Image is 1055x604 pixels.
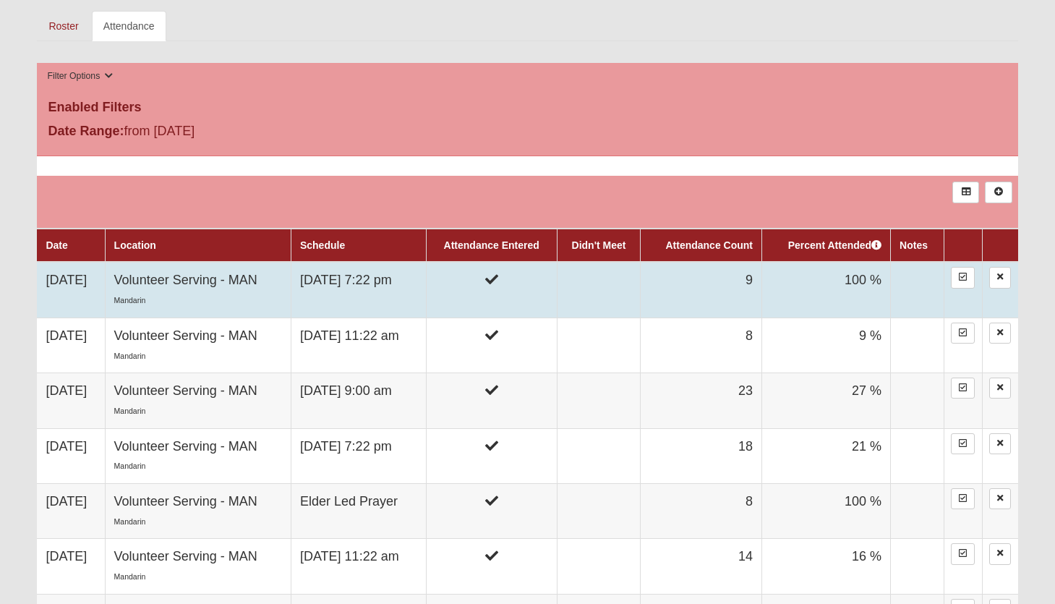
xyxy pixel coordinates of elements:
button: Filter Options [43,69,117,84]
td: 21 % [762,428,891,483]
a: Delete [989,378,1011,399]
div: from [DATE] [37,122,364,145]
td: Volunteer Serving - MAN [105,484,291,539]
td: Volunteer Serving - MAN [105,262,291,318]
a: Schedule [300,239,345,251]
a: Enter Attendance [951,267,975,288]
h4: Enabled Filters [48,100,1007,116]
td: 9 % [762,318,891,373]
td: 14 [641,539,762,594]
td: 23 [641,373,762,428]
a: Export to Excel [952,182,979,203]
td: [DATE] [37,484,105,539]
td: 16 % [762,539,891,594]
td: Volunteer Serving - MAN [105,318,291,373]
a: Delete [989,543,1011,564]
a: Enter Attendance [951,543,975,564]
small: Mandarin [114,352,146,360]
td: [DATE] 7:22 pm [291,428,426,483]
a: Didn't Meet [572,239,626,251]
td: Elder Led Prayer [291,484,426,539]
td: [DATE] [37,539,105,594]
td: 8 [641,484,762,539]
a: Attendance [92,11,166,41]
td: [DATE] [37,318,105,373]
a: Enter Attendance [951,433,975,454]
a: Delete [989,323,1011,344]
small: Mandarin [114,572,146,581]
a: Attendance Entered [444,239,539,251]
td: [DATE] [37,262,105,318]
small: Mandarin [114,407,146,415]
td: 100 % [762,262,891,318]
a: Alt+N [985,182,1012,203]
a: Notes [900,239,928,251]
small: Mandarin [114,296,146,305]
td: Volunteer Serving - MAN [105,428,291,483]
label: Date Range: [48,122,124,141]
td: 18 [641,428,762,483]
a: Enter Attendance [951,488,975,509]
small: Mandarin [114,461,146,470]
td: 27 % [762,373,891,428]
a: Attendance Count [665,239,753,251]
td: [DATE] 11:22 am [291,539,426,594]
a: Percent Attended [788,239,881,251]
small: Mandarin [114,517,146,526]
a: Location [114,239,156,251]
td: Volunteer Serving - MAN [105,539,291,594]
td: [DATE] 11:22 am [291,318,426,373]
a: Delete [989,488,1011,509]
td: [DATE] [37,373,105,428]
td: [DATE] 9:00 am [291,373,426,428]
a: Delete [989,267,1011,288]
td: [DATE] [37,428,105,483]
a: Enter Attendance [951,378,975,399]
td: 9 [641,262,762,318]
td: 100 % [762,484,891,539]
td: 8 [641,318,762,373]
td: [DATE] 7:22 pm [291,262,426,318]
a: Date [46,239,67,251]
td: Volunteer Serving - MAN [105,373,291,428]
a: Enter Attendance [951,323,975,344]
a: Roster [37,11,90,41]
a: Delete [989,433,1011,454]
